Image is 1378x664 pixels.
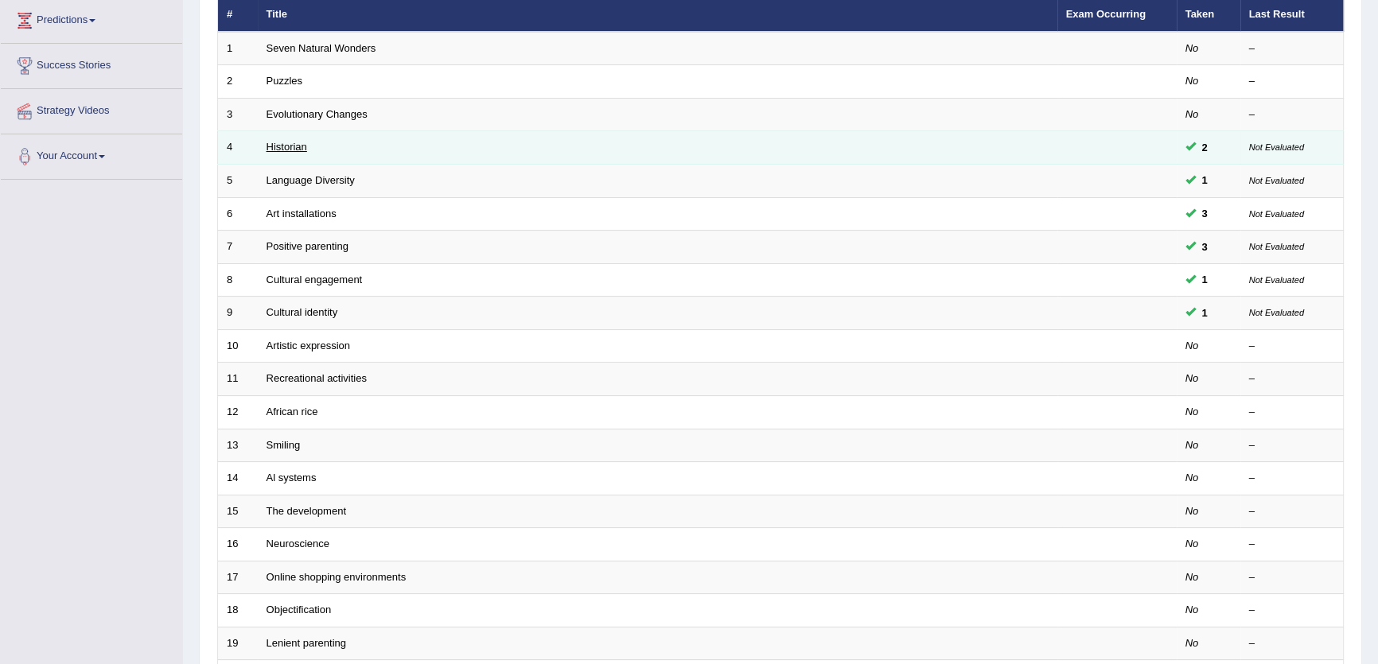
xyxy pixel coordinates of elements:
[1185,439,1199,451] em: No
[1185,571,1199,583] em: No
[267,141,307,153] a: Historian
[218,297,258,330] td: 9
[218,395,258,429] td: 12
[1249,504,1335,519] div: –
[267,505,346,517] a: The development
[1185,75,1199,87] em: No
[1249,471,1335,486] div: –
[267,240,348,252] a: Positive parenting
[267,538,330,549] a: Neuroscience
[1249,107,1335,122] div: –
[267,439,301,451] a: Smiling
[267,108,368,120] a: Evolutionary Changes
[267,274,363,285] a: Cultural engagement
[1185,604,1199,615] em: No
[1249,74,1335,89] div: –
[1196,172,1214,188] span: You can still take this question
[267,174,355,186] a: Language Diversity
[1196,205,1214,222] span: You can still take this question
[1196,139,1214,156] span: You can still take this question
[218,131,258,165] td: 4
[267,372,367,384] a: Recreational activities
[218,462,258,495] td: 14
[218,528,258,561] td: 16
[267,208,337,219] a: Art installations
[267,75,303,87] a: Puzzles
[1185,42,1199,54] em: No
[1185,340,1199,351] em: No
[1249,570,1335,585] div: –
[218,32,258,65] td: 1
[218,165,258,198] td: 5
[218,231,258,264] td: 7
[1,134,182,174] a: Your Account
[267,42,376,54] a: Seven Natural Wonders
[1249,176,1304,185] small: Not Evaluated
[218,495,258,528] td: 15
[1249,603,1335,618] div: –
[1,89,182,129] a: Strategy Videos
[1185,406,1199,417] em: No
[1249,308,1304,317] small: Not Evaluated
[1249,405,1335,420] div: –
[1,44,182,83] a: Success Stories
[1249,242,1304,251] small: Not Evaluated
[267,637,346,649] a: Lenient parenting
[1249,371,1335,386] div: –
[218,594,258,627] td: 18
[218,429,258,462] td: 13
[218,561,258,594] td: 17
[1249,142,1304,152] small: Not Evaluated
[1185,637,1199,649] em: No
[267,472,317,483] a: Al systems
[218,65,258,99] td: 2
[1196,239,1214,255] span: You can still take this question
[267,406,318,417] a: African rice
[1185,372,1199,384] em: No
[1249,438,1335,453] div: –
[1185,472,1199,483] em: No
[218,263,258,297] td: 8
[1249,41,1335,56] div: –
[1196,305,1214,321] span: You can still take this question
[1196,271,1214,288] span: You can still take this question
[218,197,258,231] td: 6
[267,340,350,351] a: Artistic expression
[1066,8,1146,20] a: Exam Occurring
[1249,537,1335,552] div: –
[1249,209,1304,219] small: Not Evaluated
[1249,275,1304,285] small: Not Evaluated
[1249,636,1335,651] div: –
[218,329,258,363] td: 10
[267,571,407,583] a: Online shopping environments
[218,627,258,660] td: 19
[1185,538,1199,549] em: No
[1249,339,1335,354] div: –
[218,98,258,131] td: 3
[1185,108,1199,120] em: No
[267,306,338,318] a: Cultural identity
[218,363,258,396] td: 11
[267,604,332,615] a: Objectification
[1185,505,1199,517] em: No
